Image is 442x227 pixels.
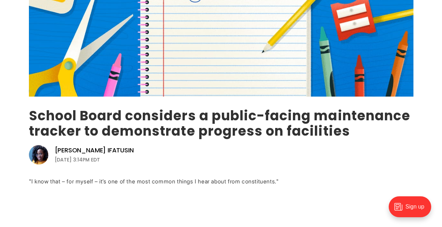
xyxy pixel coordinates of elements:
[29,145,48,165] img: Victoria A. Ifatusin
[29,178,413,185] div: "I know that – for myself – it’s one of the most common things I hear about from constituents."
[383,193,442,227] iframe: portal-trigger
[55,146,134,154] a: [PERSON_NAME] Ifatusin
[55,156,100,164] time: [DATE] 3:14PM EDT
[29,106,411,140] a: School Board considers a public-facing maintenance tracker to demonstrate progress on facilities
